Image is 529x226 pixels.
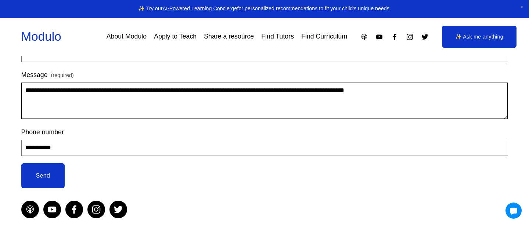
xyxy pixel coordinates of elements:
span: (required) [51,71,74,80]
a: YouTube [43,201,61,218]
a: Share a resource [204,30,254,43]
a: Find Tutors [261,30,294,43]
a: Modulo [21,30,61,43]
span: Phone number [21,127,64,138]
a: ✨ Ask me anything [442,26,517,48]
a: Apply to Teach [154,30,197,43]
a: Facebook [65,201,83,218]
a: AI-Powered Learning Concierge [162,6,237,11]
a: Instagram [87,201,105,218]
a: Apple Podcasts [360,33,368,41]
a: Apple Podcasts [21,201,39,218]
a: Instagram [406,33,414,41]
a: YouTube [375,33,383,41]
span: Message [21,69,48,81]
a: Twitter [109,201,127,218]
a: Twitter [421,33,429,41]
a: Find Curriculum [301,30,347,43]
a: About Modulo [107,30,147,43]
button: Send [21,163,65,189]
a: Facebook [391,33,399,41]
